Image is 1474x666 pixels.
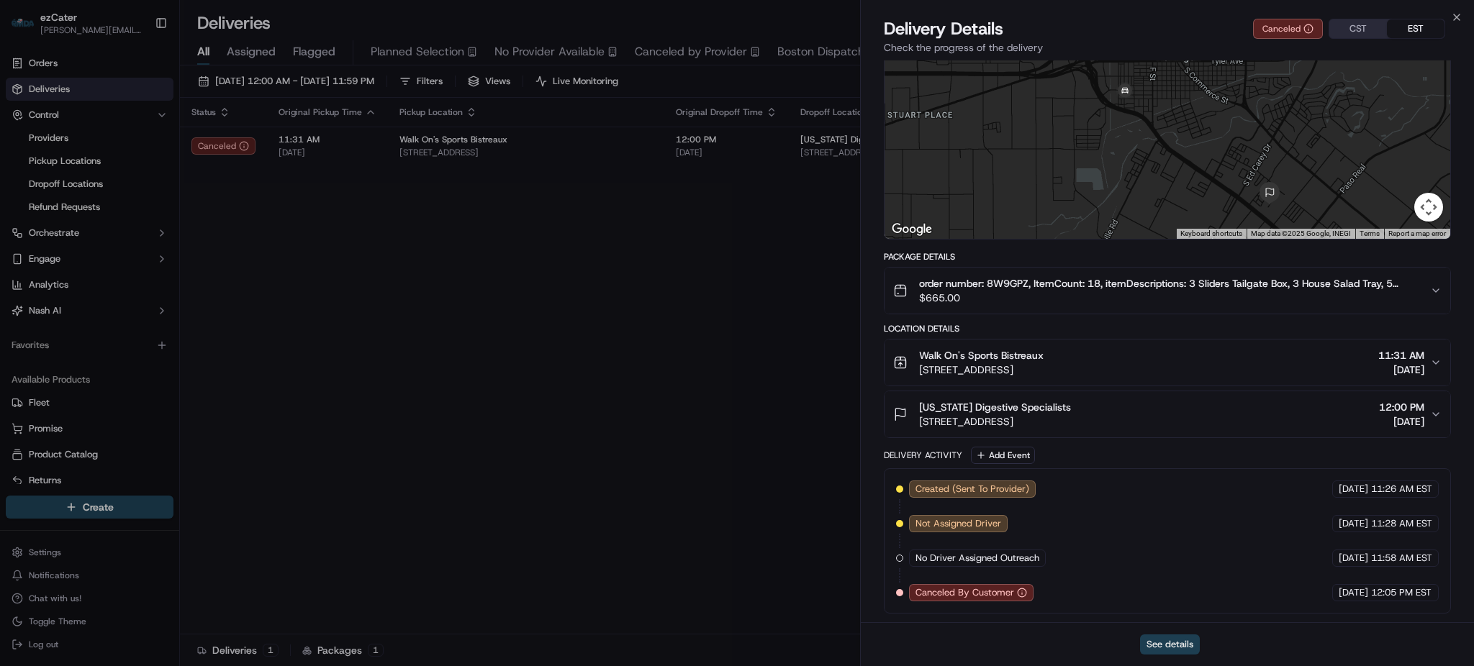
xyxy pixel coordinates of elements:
[919,414,1071,429] span: [STREET_ADDRESS]
[101,317,174,329] a: Powered byPylon
[919,291,1419,305] span: $665.00
[1371,483,1432,496] span: 11:26 AM EST
[1339,552,1368,565] span: [DATE]
[14,14,43,43] img: Nash
[1140,634,1200,654] button: See details
[884,323,1451,334] div: Location Details
[915,483,1029,496] span: Created (Sent To Provider)
[915,552,1039,565] span: No Driver Assigned Outreach
[885,268,1450,314] button: order number: 8W9GPZ, ItemCount: 18, itemDescriptions: 3 Sliders Tailgate Box, 3 House Salad Tray...
[885,339,1450,386] button: Walk On's Sports Bistreaux[STREET_ADDRESS]11:31 AM[DATE]
[127,223,157,234] span: [DATE]
[1388,229,1446,237] a: Report a map error
[14,58,262,81] p: Welcome 👋
[1339,517,1368,530] span: [DATE]
[245,142,262,159] button: Start new chat
[14,137,40,163] img: 1736555255976-a54dd68f-1ca7-489b-9aae-adbdc363a1c4
[971,447,1035,464] button: Add Event
[888,220,936,239] a: Open this area in Google Maps (opens a new window)
[1339,483,1368,496] span: [DATE]
[1360,229,1380,237] a: Terms (opens in new tab)
[14,187,96,199] div: Past conversations
[1387,19,1444,38] button: EST
[29,283,110,297] span: Knowledge Base
[884,40,1451,55] p: Check the progress of the delivery
[37,93,259,108] input: Got a question? Start typing here...
[919,400,1071,414] span: [US_STATE] Digestive Specialists
[1329,19,1387,38] button: CST
[1253,19,1323,39] button: Canceled
[919,362,1044,377] span: [STREET_ADDRESS]
[1180,229,1242,239] button: Keyboard shortcuts
[119,223,125,234] span: •
[1371,552,1432,565] span: 11:58 AM EST
[122,284,133,296] div: 💻
[143,318,174,329] span: Pylon
[1339,586,1368,599] span: [DATE]
[1414,193,1443,222] button: Map camera controls
[1371,517,1432,530] span: 11:28 AM EST
[888,220,936,239] img: Google
[30,137,56,163] img: 8182517743763_77ec11ffeaf9c9a3fa3b_72.jpg
[1378,362,1424,377] span: [DATE]
[919,348,1044,362] span: Walk On's Sports Bistreaux
[884,17,1003,40] span: Delivery Details
[1379,414,1424,429] span: [DATE]
[65,152,198,163] div: We're available if you need us!
[915,586,1014,599] span: Canceled By Customer
[1371,586,1432,599] span: 12:05 PM EST
[915,517,1001,530] span: Not Assigned Driver
[136,283,231,297] span: API Documentation
[9,277,116,303] a: 📗Knowledge Base
[919,276,1419,291] span: order number: 8W9GPZ, ItemCount: 18, itemDescriptions: 3 Sliders Tailgate Box, 3 House Salad Tray...
[1251,229,1351,237] span: Map data ©2025 Google, INEGI
[884,251,1451,263] div: Package Details
[1379,400,1424,414] span: 12:00 PM
[223,184,262,201] button: See all
[116,277,237,303] a: 💻API Documentation
[45,223,117,234] span: [PERSON_NAME]
[14,284,26,296] div: 📗
[884,450,962,461] div: Delivery Activity
[885,391,1450,437] button: [US_STATE] Digestive Specialists[STREET_ADDRESS]12:00 PM[DATE]
[1378,348,1424,362] span: 11:31 AM
[65,137,236,152] div: Start new chat
[14,209,37,236] img: Jes Laurent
